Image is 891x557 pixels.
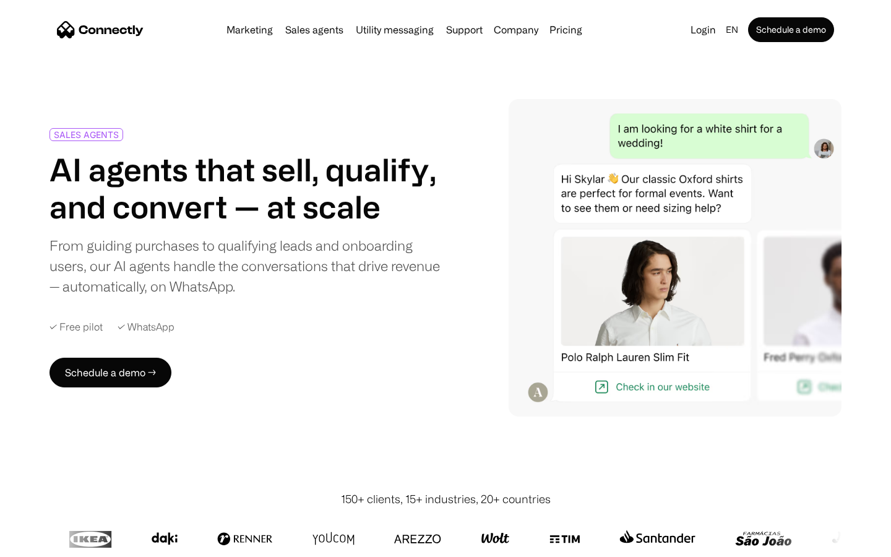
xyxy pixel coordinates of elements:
[351,25,439,35] a: Utility messaging
[222,25,278,35] a: Marketing
[341,491,551,507] div: 150+ clients, 15+ industries, 20+ countries
[441,25,488,35] a: Support
[49,358,171,387] a: Schedule a demo →
[54,130,119,139] div: SALES AGENTS
[494,21,538,38] div: Company
[49,235,441,296] div: From guiding purchases to qualifying leads and onboarding users, our AI agents handle the convers...
[280,25,348,35] a: Sales agents
[25,535,74,553] ul: Language list
[686,21,721,38] a: Login
[49,321,103,333] div: ✓ Free pilot
[118,321,174,333] div: ✓ WhatsApp
[49,151,441,225] h1: AI agents that sell, qualify, and convert — at scale
[12,534,74,553] aside: Language selected: English
[748,17,834,42] a: Schedule a demo
[726,21,738,38] div: en
[544,25,587,35] a: Pricing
